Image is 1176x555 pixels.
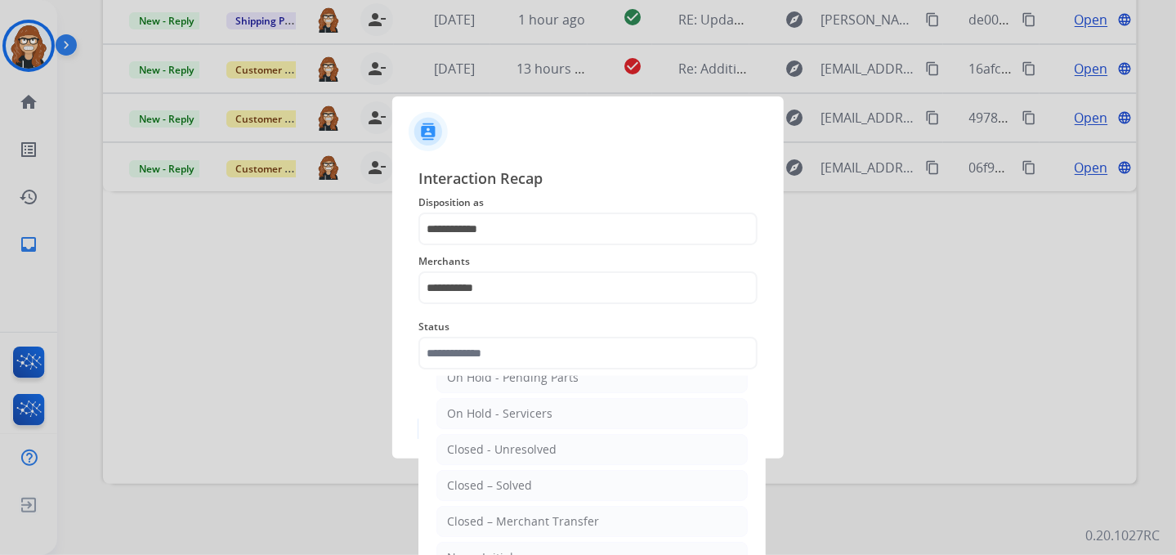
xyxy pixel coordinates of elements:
span: Merchants [418,252,758,271]
div: On Hold - Servicers [447,405,552,422]
p: 0.20.1027RC [1085,526,1160,545]
div: Closed – Solved [447,477,532,494]
span: Disposition as [418,193,758,213]
div: On Hold - Pending Parts [447,369,579,386]
div: Closed - Unresolved [447,441,557,458]
span: Interaction Recap [418,167,758,193]
span: Status [418,317,758,337]
img: contactIcon [409,112,448,151]
div: Closed – Merchant Transfer [447,513,599,530]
